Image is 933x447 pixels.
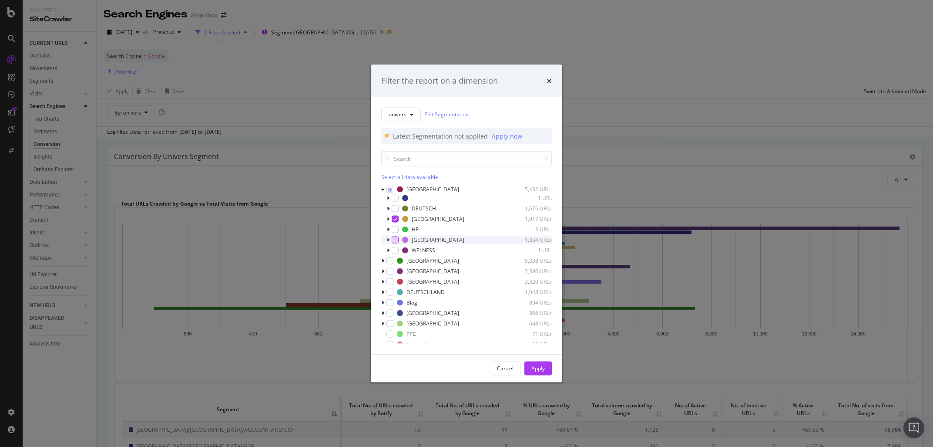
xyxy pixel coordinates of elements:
[509,236,552,244] div: 1,834 URLs
[509,247,552,254] div: 1 URL
[381,151,552,166] input: Search
[509,320,552,327] div: 648 URLs
[412,226,419,233] div: HP
[509,268,552,275] div: 3,380 URLs
[393,132,490,140] div: Latest Segmentation not applied
[406,186,459,193] div: [GEOGRAPHIC_DATA]
[497,365,513,372] div: Cancel
[389,111,406,118] span: univers
[406,288,445,296] div: DEUTSCHLAND
[412,215,464,223] div: [GEOGRAPHIC_DATA]
[509,299,552,306] div: 894 URLs
[509,288,552,296] div: 1,048 URLs
[509,186,552,193] div: 5,432 URLs
[406,330,416,338] div: PPC
[406,320,459,327] div: [GEOGRAPHIC_DATA]
[406,268,459,275] div: [GEOGRAPHIC_DATA]
[490,361,521,375] button: Cancel
[381,75,498,87] div: Filter the report on a dimension
[547,75,552,87] div: times
[509,278,552,285] div: 3,320 URLs
[524,361,552,375] button: Apply
[406,309,459,317] div: [GEOGRAPHIC_DATA]
[490,132,522,140] div: - Apply now
[381,173,552,180] div: Select all data available
[371,65,562,383] div: modal
[406,278,459,285] div: [GEOGRAPHIC_DATA]
[406,299,417,306] div: Blog
[412,247,435,254] div: WELNESS
[903,417,924,438] div: Open Intercom Messenger
[381,107,421,121] button: univers
[406,257,459,264] div: [GEOGRAPHIC_DATA]
[424,110,469,119] a: Edit Segmentation
[509,205,552,212] div: 1,676 URLs
[509,257,552,264] div: 5,338 URLs
[509,309,552,317] div: 866 URLs
[531,365,545,372] div: Apply
[406,341,431,348] div: #nomatch
[509,194,552,202] div: 1 URL
[509,226,552,233] div: 3 URLs
[509,341,552,348] div: 62 URLs
[509,215,552,223] div: 1,917 URLs
[412,205,436,212] div: DEUTSCH
[509,330,552,338] div: 71 URLs
[412,236,464,244] div: [GEOGRAPHIC_DATA]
